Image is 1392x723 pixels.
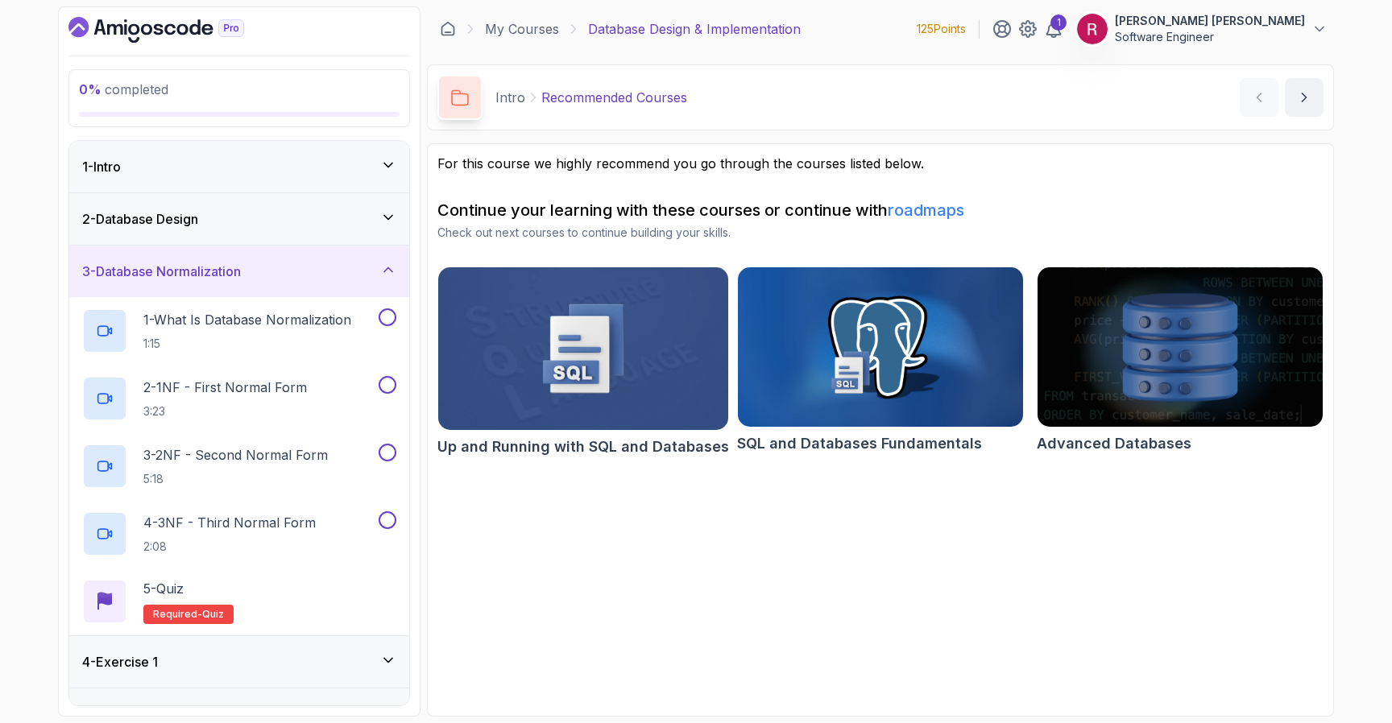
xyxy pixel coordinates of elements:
button: 2-1NF - First Normal Form3:23 [82,376,396,421]
p: 2 - 1NF - First Normal Form [143,378,307,397]
p: Recommended Courses [541,88,687,107]
p: 3 - 2NF - Second Normal Form [143,445,328,465]
h3: 2 - Database Design [82,209,198,229]
p: Check out next courses to continue building your skills. [437,225,1324,241]
p: 1:15 [143,336,351,352]
button: 1-What Is Database Normalization1:15 [82,308,396,353]
button: 3-2NF - Second Normal Form5:18 [82,444,396,489]
button: previous content [1240,78,1278,117]
a: Dashboard [440,21,456,37]
button: 4-Exercise 1 [69,636,409,688]
a: Advanced Databases cardAdvanced Databases [1037,266,1324,455]
p: 125 Points [917,21,966,37]
p: 5 - Quiz [143,579,184,598]
button: next content [1285,78,1324,117]
img: Up and Running with SQL and Databases card [438,267,728,430]
h3: 1 - Intro [82,157,121,176]
span: quiz [202,608,224,621]
img: SQL and Databases Fundamentals card [738,267,1023,427]
button: user profile image[PERSON_NAME] [PERSON_NAME]Software Engineer [1076,13,1328,45]
button: 2-Database Design [69,193,409,245]
img: Advanced Databases card [1038,267,1323,427]
div: 1 [1050,14,1067,31]
p: 5:18 [143,471,328,487]
button: 3-Database Normalization [69,246,409,297]
button: 4-3NF - Third Normal Form2:08 [82,511,396,556]
a: Up and Running with SQL and Databases cardUp and Running with SQL and Databases [437,266,729,458]
span: completed [79,81,168,97]
h3: 3 - Database Normalization [82,262,241,281]
h3: 4 - Exercise 1 [82,652,158,671]
h2: Advanced Databases [1037,432,1191,455]
p: 2:08 [143,539,316,555]
span: Required- [153,608,202,621]
a: roadmaps [888,200,964,220]
p: Database Design & Implementation [588,19,801,39]
img: user profile image [1077,14,1108,44]
p: 3:23 [143,403,307,419]
a: 1 [1044,19,1063,39]
a: Dashboard [68,17,281,43]
a: My Courses [485,19,559,39]
p: For this course we highly recommend you go through the courses listed below. [437,154,1324,173]
p: Intro [495,88,525,107]
p: [PERSON_NAME] [PERSON_NAME] [1115,13,1305,29]
h2: SQL and Databases Fundamentals [737,432,982,455]
h2: Up and Running with SQL and Databases [437,436,729,458]
h2: Continue your learning with these courses or continue with [437,199,1324,221]
a: SQL and Databases Fundamentals cardSQL and Databases Fundamentals [737,266,1024,455]
span: 0 % [79,81,101,97]
p: Software Engineer [1115,29,1305,45]
button: 5-QuizRequired-quiz [82,579,396,624]
button: 1-Intro [69,141,409,192]
p: 1 - What Is Database Normalization [143,310,351,329]
p: 4 - 3NF - Third Normal Form [143,513,316,532]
